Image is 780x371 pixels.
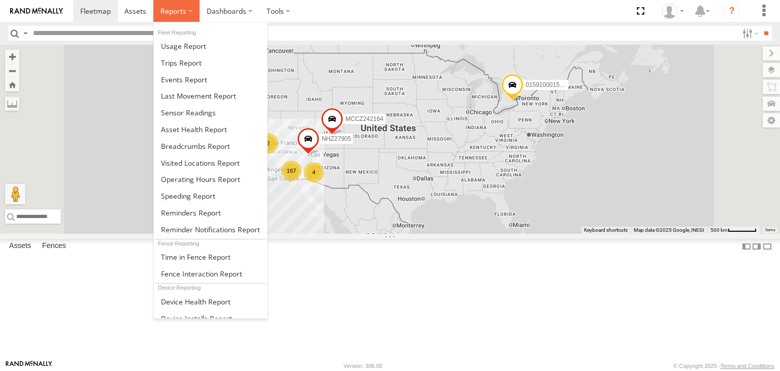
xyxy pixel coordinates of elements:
a: Visited Locations Report [154,154,267,171]
a: Device Health Report [154,293,267,310]
div: 167 [281,161,302,181]
a: Terms (opens in new tab) [765,228,775,232]
a: Terms and Conditions [721,363,774,369]
button: Map Scale: 500 km per 53 pixels [707,227,760,234]
div: 4 [304,162,324,182]
label: Map Settings [763,113,780,128]
a: Full Events Report [154,71,267,88]
div: Zulema McIntosch [658,4,688,19]
a: Asset Operating Hours Report [154,171,267,188]
div: © Copyright 2025 - [673,363,774,369]
label: Dock Summary Table to the Right [752,239,762,254]
a: Time in Fences Report [154,249,267,265]
i: ? [724,3,740,19]
a: Trips Report [154,54,267,71]
a: Asset Health Report [154,121,267,138]
label: Assets [4,239,36,254]
button: Zoom out [5,64,19,78]
span: 015910001545733 [526,82,576,89]
label: Search Query [21,26,29,41]
a: Usage Report [154,38,267,54]
label: Dock Summary Table to the Left [741,239,752,254]
button: Keyboard shortcuts [584,227,628,234]
span: MCCZ242164 [345,115,383,122]
img: rand-logo.svg [10,8,63,15]
a: Service Reminder Notifications Report [154,221,267,238]
a: Fence Interaction Report [154,265,267,282]
a: Fleet Speed Report [154,188,267,204]
a: Device Installs Report [154,310,267,327]
a: Last Movement Report [154,87,267,104]
div: Version: 306.00 [344,363,382,369]
a: Visit our Website [6,361,52,371]
a: Reminders Report [154,204,267,221]
div: 2 [258,133,278,153]
label: Hide Summary Table [762,239,772,254]
button: Zoom Home [5,78,19,91]
span: NHZ27905 [321,136,351,143]
label: Search Filter Options [738,26,760,41]
a: Sensor Readings [154,104,267,121]
span: 500 km [710,227,728,233]
button: Zoom in [5,50,19,64]
label: Fences [37,239,71,254]
label: Measure [5,97,19,111]
a: Breadcrumbs Report [154,138,267,154]
span: Map data ©2025 Google, INEGI [634,227,704,233]
button: Drag Pegman onto the map to open Street View [5,184,25,204]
